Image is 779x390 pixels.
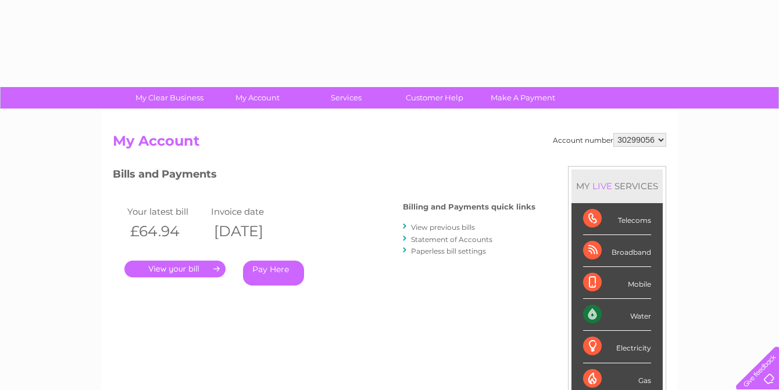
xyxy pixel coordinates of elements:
[122,87,217,109] a: My Clear Business
[590,180,614,192] div: LIVE
[208,204,292,219] td: Invoice date
[553,133,666,147] div: Account number
[571,169,663,203] div: MY SERVICES
[403,203,535,211] h4: Billing and Payments quick links
[411,223,475,232] a: View previous bills
[583,235,651,267] div: Broadband
[583,299,651,331] div: Water
[298,87,394,109] a: Services
[387,87,483,109] a: Customer Help
[113,166,535,186] h3: Bills and Payments
[208,219,292,243] th: [DATE]
[124,204,208,219] td: Your latest bill
[583,203,651,235] div: Telecoms
[583,267,651,299] div: Mobile
[124,261,226,277] a: .
[210,87,306,109] a: My Account
[475,87,571,109] a: Make A Payment
[113,133,666,155] h2: My Account
[243,261,304,286] a: Pay Here
[583,331,651,363] div: Electricity
[411,235,492,244] a: Statement of Accounts
[124,219,208,243] th: £64.94
[411,247,486,255] a: Paperless bill settings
